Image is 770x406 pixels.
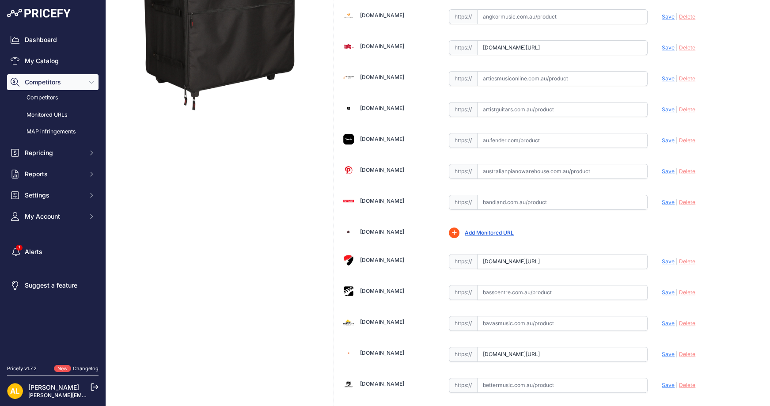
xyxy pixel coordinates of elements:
span: Delete [679,75,695,82]
span: Delete [679,351,695,357]
span: | [676,382,678,388]
span: https:// [449,9,477,24]
a: Dashboard [7,32,99,48]
img: Pricefy Logo [7,9,71,18]
span: | [676,199,678,205]
a: Competitors [7,90,99,106]
span: New [54,365,71,372]
span: https:// [449,378,477,393]
input: bavasmusic.com.au/product [477,316,648,331]
span: Delete [679,289,695,296]
a: My Catalog [7,53,99,69]
input: bettermusic.com.au/product [477,378,648,393]
a: [DOMAIN_NAME] [360,228,404,235]
a: [DOMAIN_NAME] [360,74,404,80]
span: Save [662,199,675,205]
span: Delete [679,382,695,388]
a: [DOMAIN_NAME] [360,319,404,325]
span: Delete [679,168,695,175]
a: MAP infringements [7,124,99,140]
button: Competitors [7,74,99,90]
span: Save [662,168,675,175]
span: https:// [449,347,477,362]
span: Save [662,320,675,326]
span: Save [662,13,675,20]
span: | [676,75,678,82]
span: Save [662,137,675,144]
span: Save [662,258,675,265]
span: https:// [449,164,477,179]
span: Save [662,351,675,357]
span: | [676,320,678,326]
span: https:// [449,285,477,300]
a: [DOMAIN_NAME] [360,167,404,173]
span: | [676,289,678,296]
div: Pricefy v1.7.2 [7,365,37,372]
input: angkormusic.com.au/product [477,9,648,24]
span: Save [662,106,675,113]
a: [PERSON_NAME] [28,383,79,391]
span: Reports [25,170,83,178]
input: basscentre.com.au/product [477,285,648,300]
nav: Sidebar [7,32,99,354]
span: Competitors [25,78,83,87]
button: My Account [7,209,99,224]
a: [DOMAIN_NAME] [360,12,404,19]
input: au.fender.com/product [477,133,648,148]
button: Reports [7,166,99,182]
span: Repricing [25,148,83,157]
span: https:// [449,102,477,117]
span: https:// [449,40,477,55]
span: https:// [449,71,477,86]
a: [DOMAIN_NAME] [360,197,404,204]
span: Delete [679,106,695,113]
a: Changelog [73,365,99,372]
a: [DOMAIN_NAME] [360,288,404,294]
span: | [676,168,678,175]
span: Delete [679,258,695,265]
input: belfieldmusic.com.au/product [477,347,648,362]
a: [PERSON_NAME][EMAIL_ADDRESS][DOMAIN_NAME] [28,392,164,398]
a: [DOMAIN_NAME] [360,136,404,142]
a: [DOMAIN_NAME] [360,380,404,387]
input: bandland.com.au/product [477,195,648,210]
span: Save [662,75,675,82]
input: artistguitars.com.au/product [477,102,648,117]
a: Add Monitored URL [465,229,514,236]
a: [DOMAIN_NAME] [360,349,404,356]
span: Delete [679,13,695,20]
span: Delete [679,44,695,51]
span: Save [662,289,675,296]
input: artiesmusic.com.au/product [477,40,648,55]
span: Settings [25,191,83,200]
span: My Account [25,212,83,221]
a: Suggest a feature [7,277,99,293]
input: australianpianowarehouse.com.au/product [477,164,648,179]
span: Delete [679,137,695,144]
span: | [676,258,678,265]
a: [DOMAIN_NAME] [360,105,404,111]
span: Delete [679,320,695,326]
a: Monitored URLs [7,107,99,123]
span: https:// [449,133,477,148]
span: | [676,106,678,113]
button: Repricing [7,145,99,161]
span: | [676,351,678,357]
span: | [676,137,678,144]
span: Save [662,382,675,388]
span: Save [662,44,675,51]
span: https:// [449,254,477,269]
span: Delete [679,199,695,205]
span: | [676,44,678,51]
span: | [676,13,678,20]
input: bashsmusic.com.au/product [477,254,648,269]
a: Alerts [7,244,99,260]
a: [DOMAIN_NAME] [360,43,404,49]
span: https:// [449,316,477,331]
a: [DOMAIN_NAME] [360,257,404,263]
span: https:// [449,195,477,210]
button: Settings [7,187,99,203]
input: artiesmusiconline.com.au/product [477,71,648,86]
